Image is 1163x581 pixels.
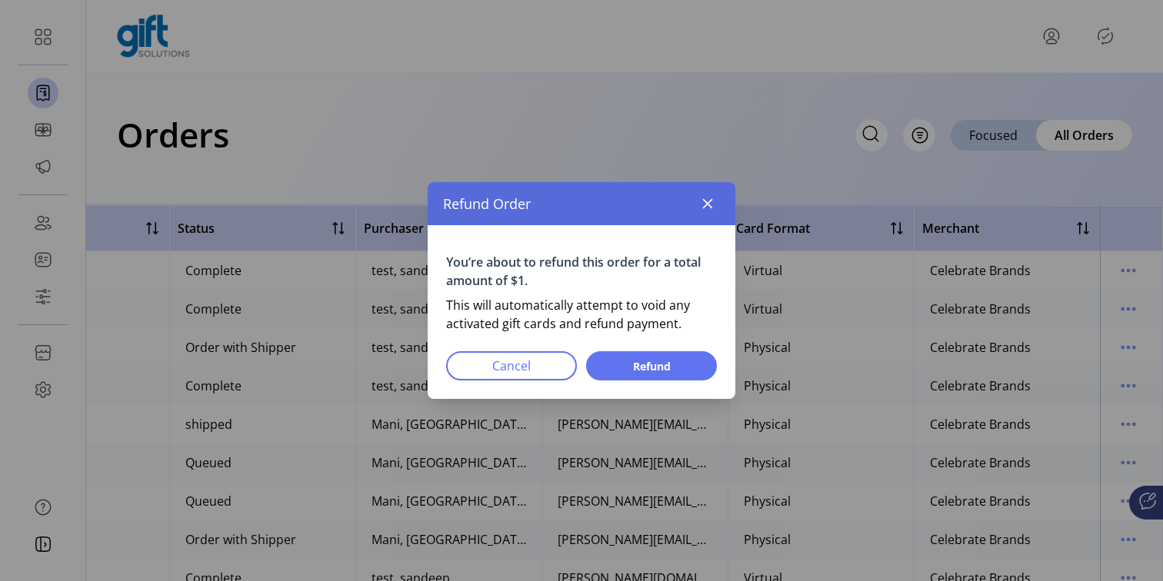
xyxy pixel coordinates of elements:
span: Cancel [466,357,557,375]
p: You’re about to refund this order for a total amount of $1. [446,253,717,290]
p: This will automatically attempt to void any activated gift cards and refund payment. [446,296,717,333]
span: Refund [606,358,697,374]
span: Refund Order [443,194,531,214]
button: Refund [586,351,717,380]
button: Cancel [446,351,577,380]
